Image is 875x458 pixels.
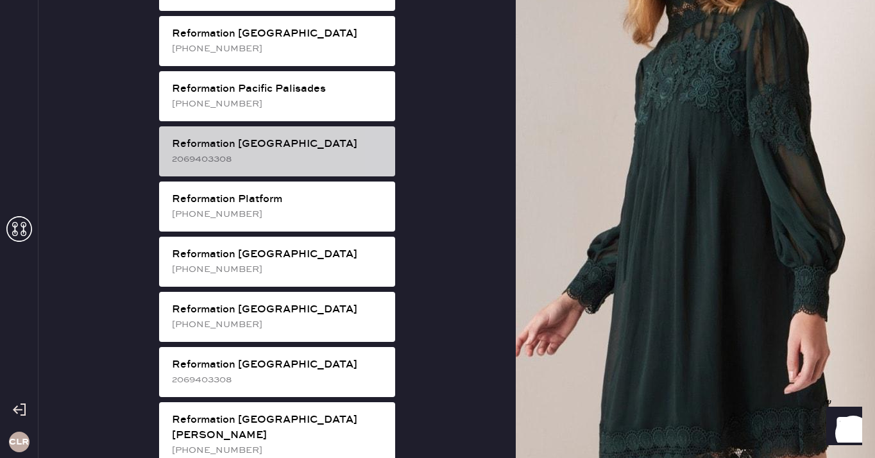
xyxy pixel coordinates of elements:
div: [PHONE_NUMBER] [172,97,385,111]
div: Reformation Pacific Palisades [172,81,385,97]
div: Reformation [GEOGRAPHIC_DATA] [172,357,385,373]
h3: CLR [9,437,29,446]
div: [PHONE_NUMBER] [172,262,385,276]
div: Reformation [GEOGRAPHIC_DATA] [172,247,385,262]
div: [PHONE_NUMBER] [172,318,385,332]
div: Reformation [GEOGRAPHIC_DATA] [172,302,385,318]
div: [PHONE_NUMBER] [172,207,385,221]
div: [PHONE_NUMBER] [172,443,385,457]
div: 2069403308 [172,373,385,387]
div: Reformation [GEOGRAPHIC_DATA] [172,26,385,42]
div: Reformation Platform [172,192,385,207]
div: Reformation [GEOGRAPHIC_DATA][PERSON_NAME] [172,412,385,443]
div: [PHONE_NUMBER] [172,42,385,56]
div: Reformation [GEOGRAPHIC_DATA] [172,137,385,152]
div: 2069403308 [172,152,385,166]
iframe: Front Chat [814,400,869,455]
